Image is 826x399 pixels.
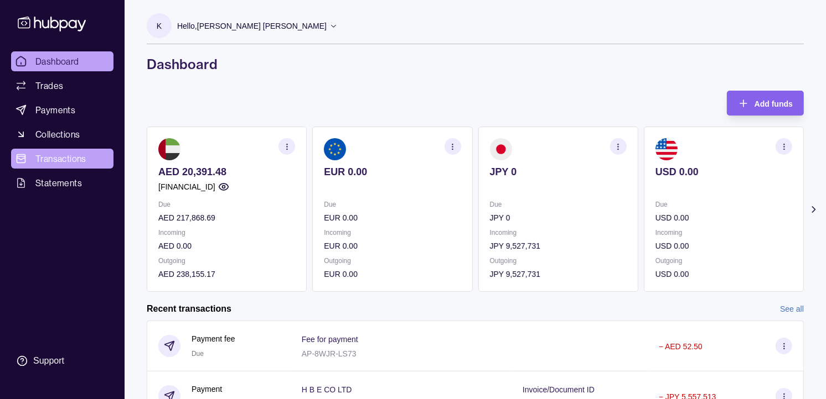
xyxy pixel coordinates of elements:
[655,138,678,160] img: us
[35,55,79,68] span: Dashboard
[177,20,327,32] p: Hello, [PERSON_NAME] [PERSON_NAME]
[324,212,461,224] p: EUR 0.00
[11,76,113,96] a: Trades
[158,166,295,178] p: AED 20,391.48
[490,227,627,239] p: Incoming
[324,166,461,178] p: EUR 0.00
[324,255,461,267] p: Outgoing
[192,383,222,395] p: Payment
[655,227,792,239] p: Incoming
[147,303,231,315] h2: Recent transactions
[192,350,204,358] span: Due
[490,240,627,252] p: JPY 9,527,731
[158,255,295,267] p: Outgoing
[158,138,180,160] img: ae
[157,20,162,32] p: K
[490,212,627,224] p: JPY 0
[727,91,804,116] button: Add funds
[35,128,80,141] span: Collections
[780,303,804,315] a: See all
[35,176,82,190] span: Statements
[490,255,627,267] p: Outgoing
[35,103,75,117] span: Payments
[755,99,793,108] span: Add funds
[35,79,63,92] span: Trades
[655,268,792,280] p: USD 0.00
[655,198,792,211] p: Due
[147,55,804,73] h1: Dashboard
[490,268,627,280] p: JPY 9,527,731
[523,385,595,394] p: Invoice/Document ID
[655,166,792,178] p: USD 0.00
[490,138,512,160] img: jp
[302,385,352,394] p: H B E CO LTD
[33,355,64,367] div: Support
[324,268,461,280] p: EUR 0.00
[11,173,113,193] a: Statements
[655,255,792,267] p: Outgoing
[158,212,295,224] p: AED 217,868.69
[11,349,113,372] a: Support
[158,198,295,211] p: Due
[158,268,295,280] p: AED 238,155.17
[158,240,295,252] p: AED 0.00
[655,212,792,224] p: USD 0.00
[324,138,346,160] img: eu
[35,152,86,165] span: Transactions
[11,124,113,144] a: Collections
[11,51,113,71] a: Dashboard
[655,240,792,252] p: USD 0.00
[158,181,215,193] p: [FINANCIAL_ID]
[302,335,358,344] p: Fee for payment
[324,227,461,239] p: Incoming
[11,100,113,120] a: Payments
[490,166,627,178] p: JPY 0
[158,227,295,239] p: Incoming
[324,198,461,211] p: Due
[192,333,235,345] p: Payment fee
[490,198,627,211] p: Due
[302,349,357,358] p: AP-8WJR-LS73
[659,342,703,351] p: − AED 52.50
[324,240,461,252] p: EUR 0.00
[11,149,113,169] a: Transactions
